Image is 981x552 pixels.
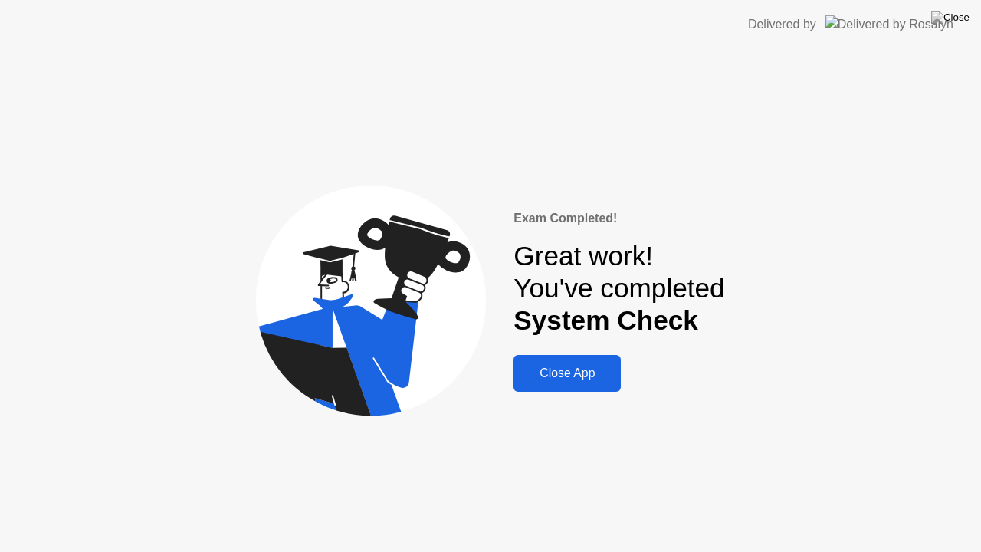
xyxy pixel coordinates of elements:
div: Exam Completed! [513,209,724,228]
div: Close App [518,366,616,380]
b: System Check [513,305,698,335]
div: Great work! You've completed [513,240,724,337]
button: Close App [513,355,621,392]
img: Close [931,11,970,24]
div: Delivered by [748,15,816,34]
img: Delivered by Rosalyn [825,15,953,33]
